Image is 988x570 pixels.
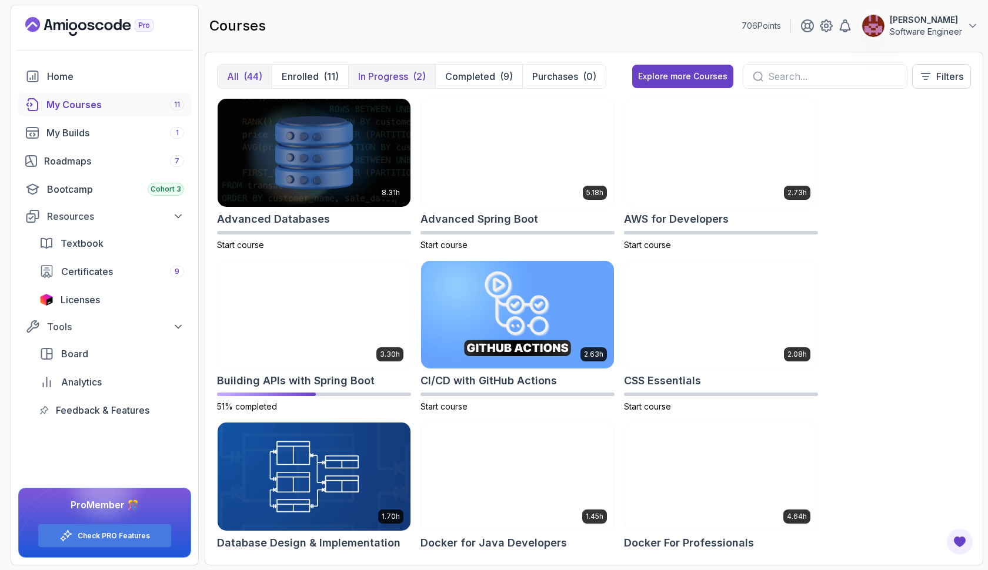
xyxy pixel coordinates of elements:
[624,401,671,411] span: Start course
[217,535,400,551] h2: Database Design & Implementation
[175,156,179,166] span: 7
[18,177,191,201] a: bootcamp
[862,15,884,37] img: user profile image
[624,535,754,551] h2: Docker For Professionals
[243,69,262,83] div: (44)
[38,524,172,548] button: Check PRO Features
[32,342,191,366] a: board
[420,401,468,411] span: Start course
[218,261,410,369] img: Building APIs with Spring Boot card
[32,260,191,283] a: certificates
[218,65,272,88] button: All(44)
[272,65,348,88] button: Enrolled(11)
[787,512,807,521] p: 4.64h
[768,69,897,83] input: Search...
[47,320,184,334] div: Tools
[61,236,104,250] span: Textbook
[625,99,817,207] img: AWS for Developers card
[625,261,817,369] img: CSS Essentials card
[421,99,614,207] img: Advanced Spring Boot card
[61,293,100,307] span: Licenses
[583,69,596,83] div: (0)
[18,316,191,337] button: Tools
[18,149,191,173] a: roadmaps
[380,350,400,359] p: 3.30h
[39,294,54,306] img: jetbrains icon
[625,423,817,531] img: Docker For Professionals card
[638,71,727,82] div: Explore more Courses
[632,65,733,88] button: Explore more Courses
[78,531,150,541] a: Check PRO Features
[44,154,184,168] div: Roadmaps
[61,375,102,389] span: Analytics
[32,370,191,394] a: analytics
[382,188,400,197] p: 8.31h
[500,69,513,83] div: (9)
[787,350,807,359] p: 2.08h
[227,69,239,83] p: All
[584,350,603,359] p: 2.63h
[358,69,408,83] p: In Progress
[742,20,781,32] p: 706 Points
[890,14,962,26] p: [PERSON_NAME]
[420,211,538,227] h2: Advanced Spring Boot
[151,185,181,194] span: Cohort 3
[323,69,339,83] div: (11)
[413,69,426,83] div: (2)
[61,264,113,279] span: Certificates
[32,398,191,422] a: feedback
[382,512,400,521] p: 1.70h
[47,209,184,223] div: Resources
[946,528,974,556] button: Open Feedback Button
[218,99,410,207] img: Advanced Databases card
[217,373,375,389] h2: Building APIs with Spring Boot
[421,261,614,369] img: CI/CD with GitHub Actions card
[435,65,522,88] button: Completed(9)
[862,14,979,38] button: user profile image[PERSON_NAME]Software Engineer
[18,121,191,145] a: builds
[624,211,729,227] h2: AWS for Developers
[47,69,184,83] div: Home
[218,423,410,531] img: Database Design & Implementation card
[282,69,319,83] p: Enrolled
[18,93,191,116] a: courses
[217,401,277,411] span: 51% completed
[624,240,671,250] span: Start course
[532,69,578,83] p: Purchases
[46,98,184,112] div: My Courses
[420,373,557,389] h2: CI/CD with GitHub Actions
[32,232,191,255] a: textbook
[624,373,701,389] h2: CSS Essentials
[787,188,807,197] p: 2.73h
[421,423,614,531] img: Docker for Java Developers card
[217,211,330,227] h2: Advanced Databases
[61,347,88,361] span: Board
[586,512,603,521] p: 1.45h
[912,64,971,89] button: Filters
[348,65,435,88] button: In Progress(2)
[936,69,963,83] p: Filters
[522,65,606,88] button: Purchases(0)
[46,126,184,140] div: My Builds
[217,260,411,413] a: Building APIs with Spring Boot card3.30hBuilding APIs with Spring Boot51% completed
[445,69,495,83] p: Completed
[18,206,191,227] button: Resources
[47,182,184,196] div: Bootcamp
[420,535,567,551] h2: Docker for Java Developers
[420,240,468,250] span: Start course
[18,65,191,88] a: home
[174,100,180,109] span: 11
[890,26,962,38] p: Software Engineer
[32,288,191,311] a: licenses
[217,240,264,250] span: Start course
[176,128,179,138] span: 1
[175,267,179,276] span: 9
[56,403,149,417] span: Feedback & Features
[586,188,603,197] p: 5.18h
[209,16,266,35] h2: courses
[25,17,181,36] a: Landing page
